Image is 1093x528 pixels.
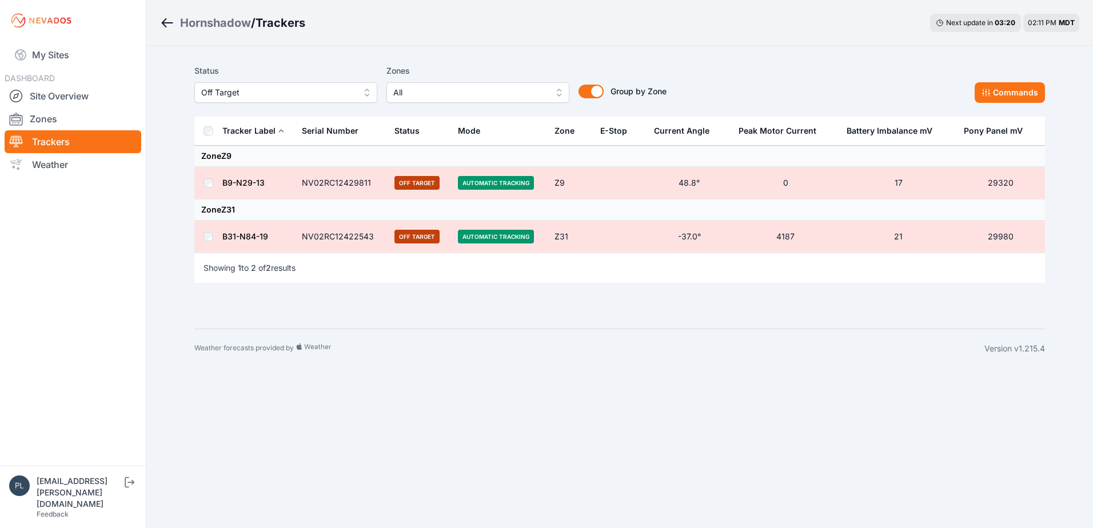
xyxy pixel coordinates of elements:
div: E-Stop [600,125,627,137]
label: Status [194,64,377,78]
div: Status [394,125,420,137]
a: Hornshadow [180,15,251,31]
span: Automatic Tracking [458,230,534,243]
div: Zone [555,125,575,137]
div: Version v1.215.4 [984,343,1045,354]
td: Z31 [548,221,594,253]
a: Site Overview [5,85,141,107]
a: B9-N29-13 [222,178,265,187]
button: Current Angle [654,117,719,145]
a: Feedback [37,510,69,518]
div: Current Angle [654,125,709,137]
td: Zone Z31 [194,199,1045,221]
button: Off Target [194,82,377,103]
td: NV02RC12429811 [295,167,388,199]
button: Zone [555,117,584,145]
div: [EMAIL_ADDRESS][PERSON_NAME][DOMAIN_NAME] [37,475,122,510]
button: Commands [975,82,1045,103]
td: 29980 [957,221,1045,253]
button: Serial Number [302,117,368,145]
span: MDT [1059,18,1075,27]
span: 1 [238,263,241,273]
td: 4187 [732,221,840,253]
button: Tracker Label [222,117,285,145]
button: E-Stop [600,117,636,145]
h3: Trackers [256,15,305,31]
a: Weather [5,153,141,176]
span: 2 [266,263,271,273]
span: DASHBOARD [5,73,55,83]
a: My Sites [5,41,141,69]
button: All [386,82,569,103]
nav: Breadcrumb [160,8,305,38]
div: Serial Number [302,125,358,137]
a: Trackers [5,130,141,153]
span: Off Target [394,230,440,243]
span: All [393,86,546,99]
td: 0 [732,167,840,199]
div: 03 : 20 [995,18,1015,27]
td: Z9 [548,167,594,199]
span: / [251,15,256,31]
img: Nevados [9,11,73,30]
td: 17 [840,167,957,199]
div: Weather forecasts provided by [194,343,984,354]
button: Status [394,117,429,145]
td: 29320 [957,167,1045,199]
div: Tracker Label [222,125,276,137]
td: 21 [840,221,957,253]
td: NV02RC12422543 [295,221,388,253]
div: Battery Imbalance mV [847,125,932,137]
div: Pony Panel mV [964,125,1023,137]
a: B31-N84-19 [222,231,268,241]
span: Automatic Tracking [458,176,534,190]
td: 48.8° [647,167,732,199]
div: Mode [458,125,480,137]
button: Peak Motor Current [739,117,825,145]
span: Off Target [201,86,354,99]
span: Off Target [394,176,440,190]
button: Battery Imbalance mV [847,117,942,145]
label: Zones [386,64,569,78]
td: Zone Z9 [194,146,1045,167]
span: Next update in [946,18,993,27]
p: Showing to of results [204,262,296,274]
div: Peak Motor Current [739,125,816,137]
button: Pony Panel mV [964,117,1032,145]
button: Mode [458,117,489,145]
span: 2 [251,263,256,273]
img: plsmith@sundt.com [9,475,30,496]
a: Zones [5,107,141,130]
span: 02:11 PM [1028,18,1056,27]
span: Group by Zone [611,86,667,96]
td: -37.0° [647,221,732,253]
